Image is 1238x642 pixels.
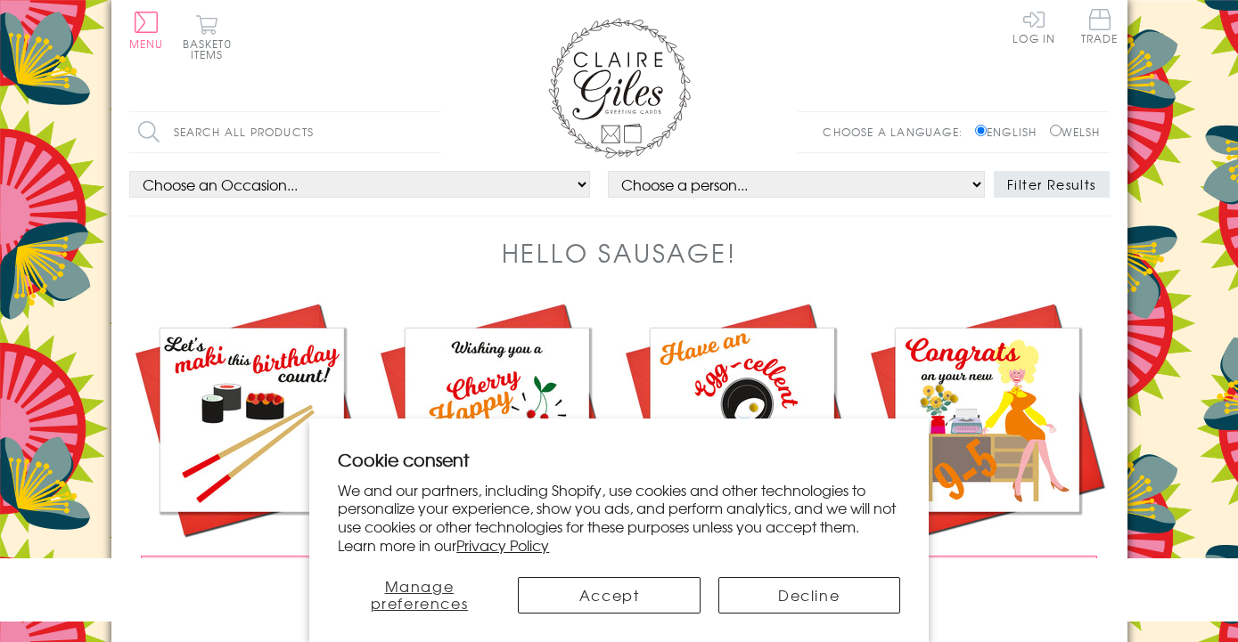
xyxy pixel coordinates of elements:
label: Welsh [1050,124,1101,140]
label: English [975,124,1045,140]
h2: Cookie consent [338,447,900,472]
input: Search [423,112,441,152]
h1: Hello Sausage! [502,234,737,271]
button: £3.75 Add to Basket [141,556,362,589]
a: Privacy Policy [456,534,549,556]
a: New Job Congratulations Card, 9-5 Dolly, Embellished with colourful pompoms £3.75 Add to Basket [865,297,1110,606]
img: New Job Congratulations Card, 9-5 Dolly, Embellished with colourful pompoms [865,297,1110,542]
input: Search all products [129,112,441,152]
p: We and our partners, including Shopify, use cookies and other technologies to personalize your ex... [338,481,900,555]
a: Birthday Card, Cherry Happy Birthday, Embellished with colourful pompoms £3.75 Add to Basket [374,297,619,606]
span: Trade [1081,9,1119,44]
img: Birthday Card, Have an Egg-cellent Day, Embellished with colourful pompoms [619,297,865,542]
a: Birthday Card, Have an Egg-cellent Day, Embellished with colourful pompoms £3.75 Add to Basket [619,297,865,606]
input: English [975,125,987,136]
button: Menu [129,12,164,49]
button: Basket0 items [183,14,232,60]
a: Log In [1013,9,1055,44]
img: Birthday Card, Cherry Happy Birthday, Embellished with colourful pompoms [374,297,619,542]
span: 0 items [191,36,232,62]
button: Filter Results [994,171,1110,198]
a: Trade [1081,9,1119,47]
img: Birthday Card, Maki This Birthday Count, Sushi Embellished with colourful pompoms [129,297,374,542]
span: Menu [129,36,164,52]
button: £3.75 Add to Basket [876,556,1097,589]
button: Accept [518,577,700,614]
button: Manage preferences [338,577,500,614]
p: Choose a language: [823,124,972,140]
span: Manage preferences [371,575,469,614]
a: Birthday Card, Maki This Birthday Count, Sushi Embellished with colourful pompoms £3.75 Add to Ba... [129,297,374,606]
input: Welsh [1050,125,1062,136]
select: option option [129,171,590,198]
button: Decline [718,577,900,614]
img: Claire Giles Greetings Cards [548,18,691,158]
